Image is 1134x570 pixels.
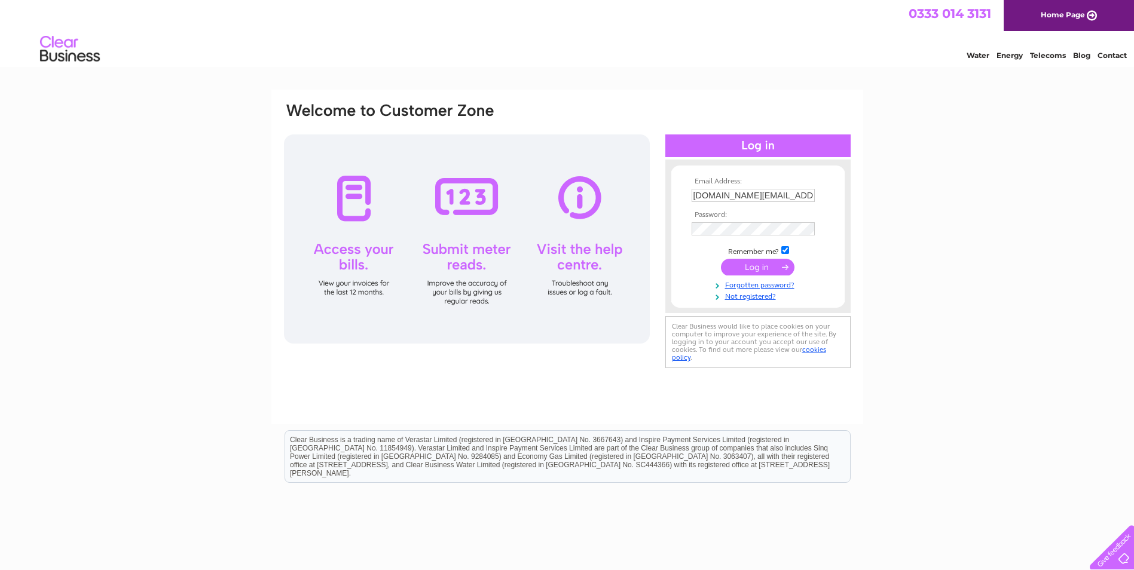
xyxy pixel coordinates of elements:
[1098,51,1127,60] a: Contact
[285,7,850,58] div: Clear Business is a trading name of Verastar Limited (registered in [GEOGRAPHIC_DATA] No. 3667643...
[1030,51,1066,60] a: Telecoms
[692,278,827,290] a: Forgotten password?
[689,244,827,256] td: Remember me?
[909,6,991,21] a: 0333 014 3131
[689,211,827,219] th: Password:
[39,31,100,68] img: logo.png
[967,51,989,60] a: Water
[665,316,851,368] div: Clear Business would like to place cookies on your computer to improve your experience of the sit...
[997,51,1023,60] a: Energy
[689,177,827,186] th: Email Address:
[1073,51,1090,60] a: Blog
[692,290,827,301] a: Not registered?
[721,259,794,275] input: Submit
[672,345,826,361] a: cookies policy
